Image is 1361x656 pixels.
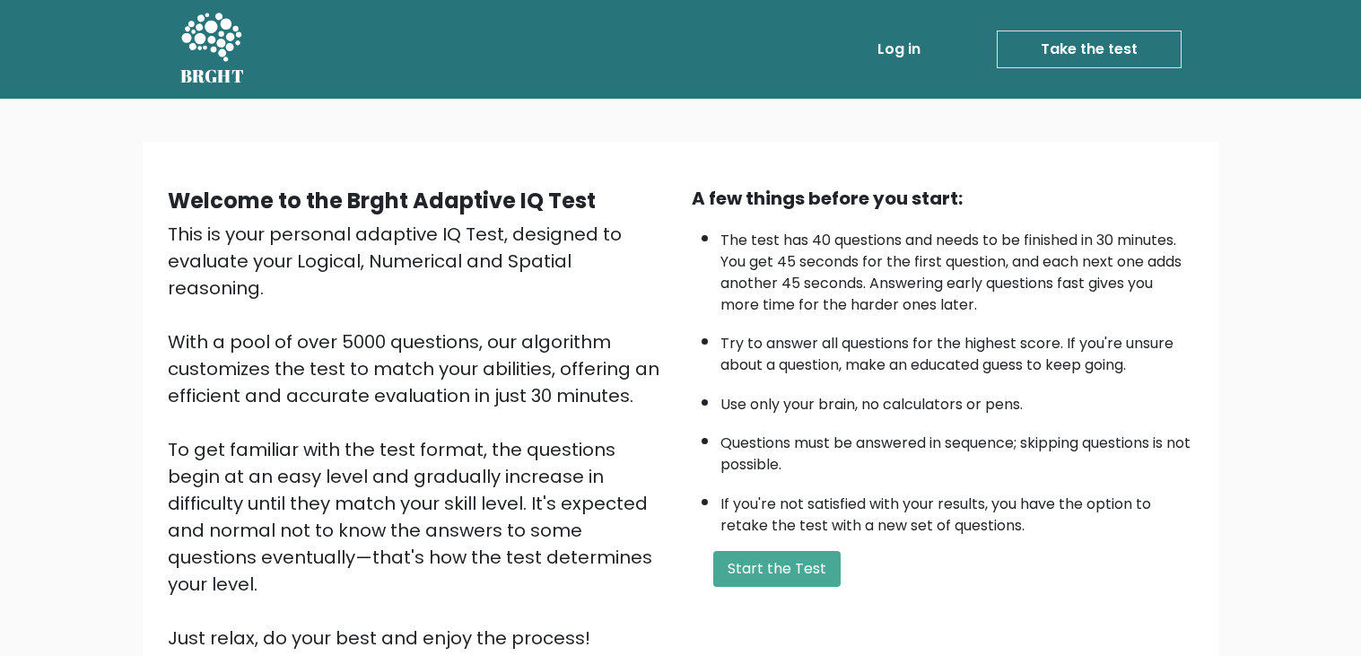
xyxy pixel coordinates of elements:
li: Questions must be answered in sequence; skipping questions is not possible. [720,424,1194,476]
div: This is your personal adaptive IQ Test, designed to evaluate your Logical, Numerical and Spatial ... [168,221,670,652]
a: BRGHT [180,7,245,92]
li: The test has 40 questions and needs to be finished in 30 minutes. You get 45 seconds for the firs... [720,221,1194,316]
li: Try to answer all questions for the highest score. If you're unsure about a question, make an edu... [720,324,1194,376]
a: Take the test [997,31,1182,68]
div: A few things before you start: [692,185,1194,212]
h5: BRGHT [180,66,245,87]
b: Welcome to the Brght Adaptive IQ Test [168,186,596,215]
li: Use only your brain, no calculators or pens. [720,385,1194,415]
button: Start the Test [713,551,841,587]
li: If you're not satisfied with your results, you have the option to retake the test with a new set ... [720,485,1194,537]
a: Log in [870,31,928,67]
